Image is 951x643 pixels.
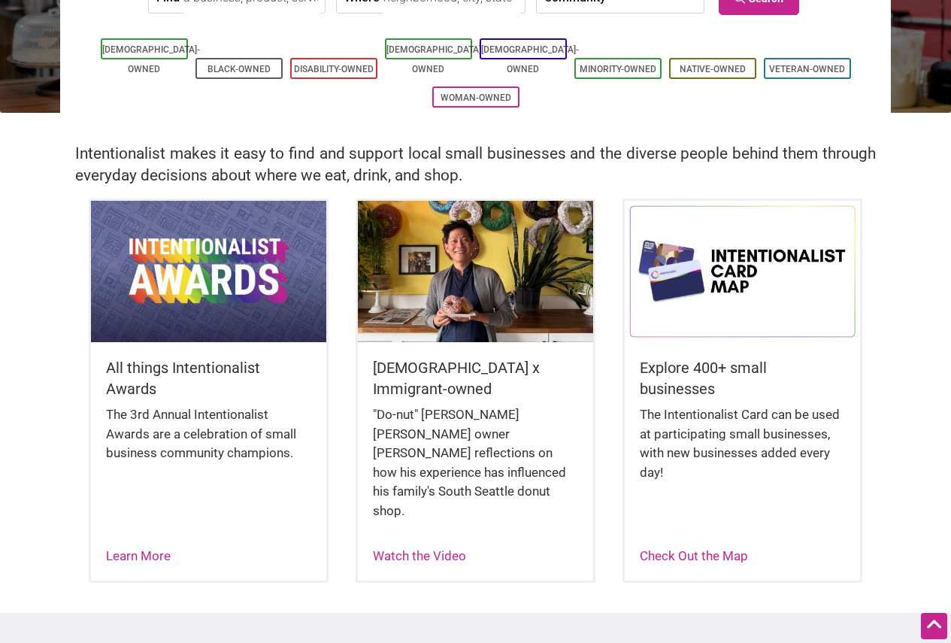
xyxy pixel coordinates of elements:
[106,548,171,563] a: Learn More
[640,357,846,399] h5: Explore 400+ small businesses
[481,44,579,74] a: [DEMOGRAPHIC_DATA]-Owned
[373,357,579,399] h5: [DEMOGRAPHIC_DATA] x Immigrant-owned
[91,201,327,342] img: Intentionalist Awards
[207,64,271,74] a: Black-Owned
[625,201,861,342] img: Intentionalist Card Map
[640,405,846,497] div: The Intentionalist Card can be used at participating small businesses, with new businesses added ...
[580,64,656,74] a: Minority-Owned
[102,44,200,74] a: [DEMOGRAPHIC_DATA]-Owned
[106,357,312,399] h5: All things Intentionalist Awards
[680,64,746,74] a: Native-Owned
[358,201,594,342] img: King Donuts - Hong Chhuor
[769,64,845,74] a: Veteran-Owned
[386,44,484,74] a: [DEMOGRAPHIC_DATA]-Owned
[640,548,748,563] a: Check Out the Map
[75,143,876,187] h2: Intentionalist makes it easy to find and support local small businesses and the diverse people be...
[373,405,579,535] div: "Do-nut" [PERSON_NAME] [PERSON_NAME] owner [PERSON_NAME] reflections on how his experience has in...
[106,405,312,478] div: The 3rd Annual Intentionalist Awards are a celebration of small business community champions.
[921,613,947,639] div: Scroll Back to Top
[441,93,511,103] a: Woman-Owned
[294,64,374,74] a: Disability-Owned
[373,548,466,563] a: Watch the Video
